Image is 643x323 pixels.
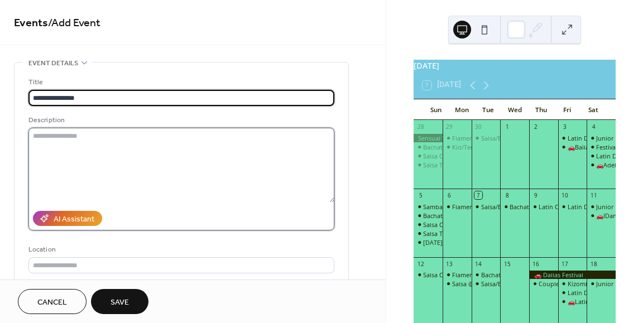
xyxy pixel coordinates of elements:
[558,134,587,142] div: Latin Dance@ToD
[452,203,499,211] div: Flamenco @SDB
[532,123,540,131] div: 2
[590,123,598,131] div: 4
[472,134,501,142] div: Salsa/Bachata @LFC
[417,123,425,131] div: 28
[452,271,499,279] div: Flamenco @SDB
[539,203,584,211] div: Latin Class @RB
[414,152,443,160] div: Salsa Challenge w/LFC
[449,99,475,120] div: Mon
[417,260,425,268] div: 12
[423,238,475,247] div: [DATE] Salsa @GG
[590,260,598,268] div: 18
[587,279,616,288] div: Junior Dance w/LFC
[558,279,587,288] div: Kizomba/Kompa @TDP
[452,279,487,288] div: Salsa @ TDP
[423,99,449,120] div: Sun
[481,134,539,142] div: Salsa/Bachata @LFC
[590,191,598,199] div: 11
[452,143,500,151] div: Kid/Teen Classes
[481,271,525,279] div: Bachata @ TDP
[539,279,606,288] div: Couples Bachata @TDP
[414,203,443,211] div: Samba + Kizomba
[414,211,443,220] div: Bachata Team💃🏻
[445,191,453,199] div: 6
[580,99,607,120] div: Sat
[414,220,443,229] div: Salsa Challenge w/LFC
[414,271,443,279] div: Salsa Challenge w/LFC
[568,143,603,151] div: 🚗Baila OKC
[561,260,569,268] div: 17
[587,211,616,220] div: 🚗IDance Social OKC
[18,289,87,314] button: Cancel
[414,134,443,142] div: Sensual Weekender w/Juho
[532,191,540,199] div: 9
[423,220,487,229] div: Salsa Challenge w/LFC
[423,229,462,238] div: Salsa Team💃🏻
[414,143,443,151] div: Bachata Team💃🏻
[474,260,482,268] div: 14
[481,203,539,211] div: Salsa/Bachata @LFC
[443,279,472,288] div: Salsa @ TDP
[502,99,528,120] div: Wed
[474,191,482,199] div: 7
[472,203,501,211] div: Salsa/Bachata @LFC
[568,297,622,306] div: 🚗Latin Social OKC
[587,143,616,151] div: Festival Americas
[423,143,471,151] div: Bachata Team💃🏻
[529,203,558,211] div: Latin Class @RB
[510,203,569,211] div: Bachata Social @TBB
[528,99,554,120] div: Thu
[587,152,616,160] div: Latin Dance Connect Group
[423,211,471,220] div: Bachata Team💃🏻
[33,211,102,226] button: AI Assistant
[587,161,616,169] div: 🚗Adelante Social OKC
[587,134,616,142] div: Junior Dance w/LFC
[414,238,443,247] div: Sunday Salsa @GG
[443,143,472,151] div: Kid/Teen Classes
[500,203,529,211] div: Bachata Social @TBB
[423,152,487,160] div: Salsa Challenge w/LFC
[561,191,569,199] div: 10
[54,214,94,225] div: AI Assistant
[558,203,587,211] div: Latin Dance@ToD
[111,297,129,308] span: Save
[503,191,511,199] div: 8
[445,260,453,268] div: 13
[472,271,501,279] div: Bachata @ TDP
[558,143,587,151] div: 🚗Baila OKC
[14,12,48,34] a: Events
[423,161,462,169] div: Salsa Team💃🏻
[532,260,540,268] div: 16
[443,271,472,279] div: Flamenco @SDB
[475,99,501,120] div: Tue
[91,289,148,314] button: Save
[503,260,511,268] div: 15
[452,134,499,142] div: Flamenco @SDB
[443,134,472,142] div: Flamenco @SDB
[417,191,425,199] div: 5
[481,279,539,288] div: Salsa/Bachata @LFC
[474,123,482,131] div: 30
[554,99,580,120] div: Fri
[558,288,587,297] div: Latin Dance@ToD
[28,76,332,88] div: Title
[587,203,616,211] div: Junior Dance w/LFC
[503,123,511,131] div: 1
[28,57,78,69] span: Event details
[37,297,67,308] span: Cancel
[445,123,453,131] div: 29
[28,114,332,126] div: Description
[529,271,616,279] div: 🚗 Dallas Festival
[414,60,616,72] div: [DATE]
[558,297,587,306] div: 🚗Latin Social OKC
[414,229,443,238] div: Salsa Team💃🏻
[568,279,635,288] div: Kizomba/Kompa @TDP
[423,203,474,211] div: Samba + Kizomba
[28,244,332,255] div: Location
[561,123,569,131] div: 3
[472,279,501,288] div: Salsa/Bachata @LFC
[443,203,472,211] div: Flamenco @SDB
[48,12,100,34] span: / Add Event
[529,279,558,288] div: Couples Bachata @TDP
